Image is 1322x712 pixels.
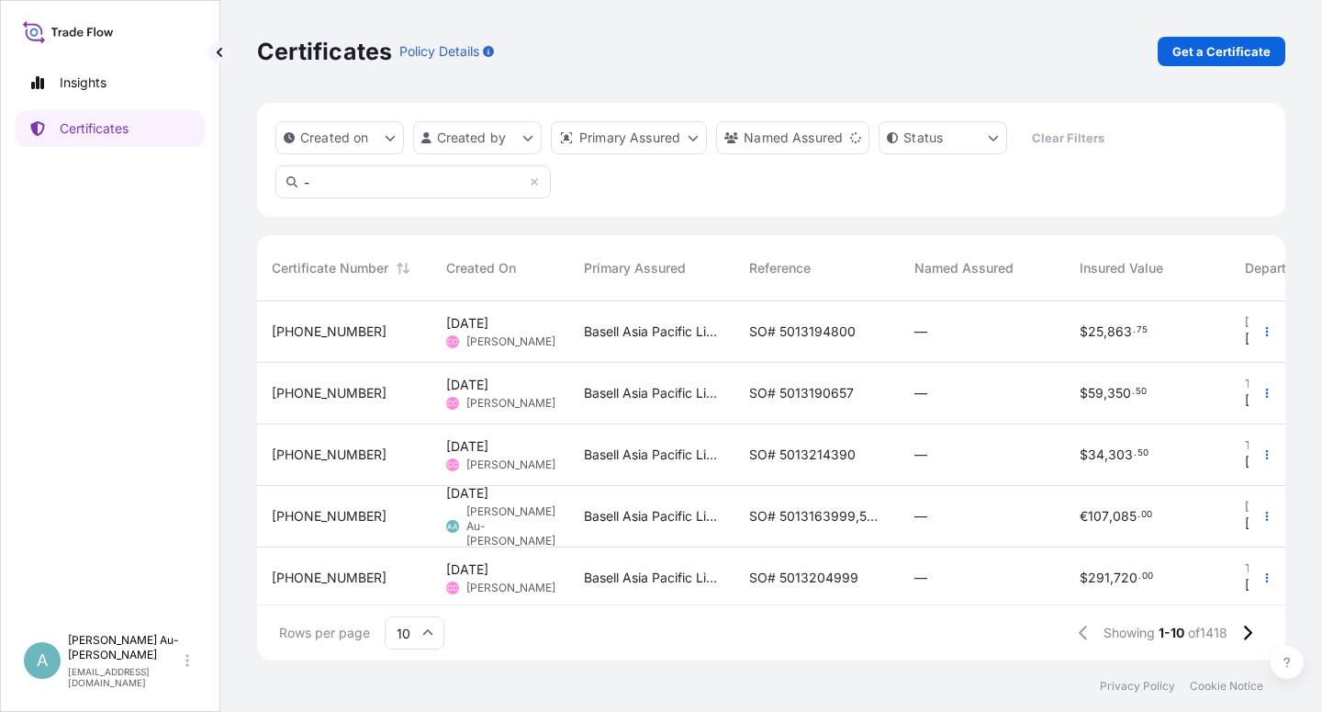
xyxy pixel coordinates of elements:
[1032,129,1104,147] p: Clear Filters
[60,119,129,138] p: Certificates
[914,446,927,464] span: —
[466,334,555,349] span: [PERSON_NAME]
[446,484,488,503] span: [DATE]
[1137,327,1148,333] span: 75
[1158,37,1285,66] a: Get a Certificate
[1088,448,1104,461] span: 34
[16,110,205,147] a: Certificates
[68,666,182,688] p: [EMAIL_ADDRESS][DOMAIN_NAME]
[1137,512,1140,518] span: .
[1088,387,1104,400] span: 59
[446,560,488,579] span: [DATE]
[1088,325,1104,338] span: 25
[300,129,369,147] p: Created on
[584,446,720,464] span: Basell Asia Pacific Limited
[749,384,854,402] span: SO# 5013190657
[447,579,458,597] span: CC
[446,314,488,333] span: [DATE]
[1109,510,1113,523] span: ,
[392,257,414,279] button: Sort
[272,259,388,277] span: Certificate Number
[1137,450,1148,457] span: 50
[437,129,507,147] p: Created by
[1080,387,1088,400] span: $
[466,396,555,411] span: [PERSON_NAME]
[1104,325,1107,338] span: ,
[1245,453,1287,471] span: [DATE]
[1245,576,1287,594] span: [DATE]
[272,384,387,402] span: [PHONE_NUMBER]
[1138,573,1141,580] span: .
[1190,679,1263,694] a: Cookie Notice
[1107,387,1131,400] span: 350
[1104,448,1108,461] span: ,
[1245,514,1287,533] span: [DATE]
[1113,510,1137,523] span: 085
[447,517,458,536] span: AA
[903,129,943,147] p: Status
[914,569,927,587] span: —
[1114,571,1137,584] span: 720
[879,121,1007,154] button: certificateStatus Filter options
[1088,571,1110,584] span: 291
[914,507,927,526] span: —
[1188,624,1227,642] span: of 1418
[1080,325,1088,338] span: $
[272,446,387,464] span: [PHONE_NUMBER]
[1172,42,1271,61] p: Get a Certificate
[1080,448,1088,461] span: $
[1080,510,1088,523] span: €
[272,569,387,587] span: [PHONE_NUMBER]
[1132,389,1135,395] span: .
[37,651,48,670] span: A
[1107,325,1132,338] span: 863
[584,259,686,277] span: Primary Assured
[584,384,720,402] span: Basell Asia Pacific Limited
[579,129,680,147] p: Primary Assured
[272,322,387,341] span: [PHONE_NUMBER]
[1088,510,1109,523] span: 107
[272,507,387,526] span: [PHONE_NUMBER]
[1245,259,1305,277] span: Departure
[1136,389,1147,395] span: 50
[1133,327,1136,333] span: .
[466,458,555,472] span: [PERSON_NAME]
[466,581,555,595] span: [PERSON_NAME]
[1159,624,1184,642] span: 1-10
[68,633,182,662] p: [PERSON_NAME] Au-[PERSON_NAME]
[584,322,720,341] span: Basell Asia Pacific Limited
[1100,679,1175,694] p: Privacy Policy
[1080,259,1163,277] span: Insured Value
[551,121,707,154] button: distributor Filter options
[744,129,843,147] p: Named Assured
[447,394,458,413] span: CC
[749,259,811,277] span: Reference
[1245,391,1287,410] span: [DATE]
[1108,448,1133,461] span: 303
[257,37,392,66] p: Certificates
[1080,571,1088,584] span: $
[275,121,404,154] button: createdOn Filter options
[1104,624,1155,642] span: Showing
[584,507,720,526] span: Basell Asia Pacific Limited
[279,624,370,642] span: Rows per page
[1245,330,1287,348] span: [DATE]
[914,322,927,341] span: —
[914,259,1014,277] span: Named Assured
[446,259,516,277] span: Created On
[413,121,542,154] button: createdBy Filter options
[399,42,479,61] p: Policy Details
[716,121,869,154] button: cargoOwner Filter options
[584,569,720,587] span: Basell Asia Pacific Limited
[749,569,858,587] span: SO# 5013204999
[446,376,488,394] span: [DATE]
[749,446,856,464] span: SO# 5013214390
[1142,573,1153,580] span: 00
[16,64,205,101] a: Insights
[1141,512,1152,518] span: 00
[1016,123,1119,153] button: Clear Filters
[447,456,458,474] span: CC
[466,504,555,548] span: [PERSON_NAME] Au-[PERSON_NAME]
[447,333,458,351] span: CC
